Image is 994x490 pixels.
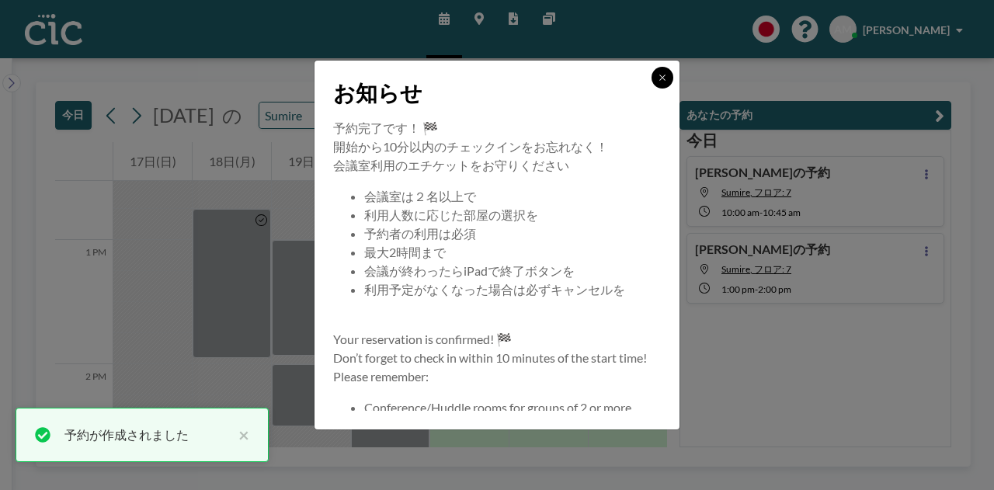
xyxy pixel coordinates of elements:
span: 予約者の利用は必須 [364,226,476,241]
span: Don’t forget to check in within 10 minutes of the start time! [333,350,647,365]
span: Conference/Huddle rooms for groups of 2 or more [364,400,631,415]
div: 予約が作成されました [64,426,231,444]
span: 会議室利用のエチケットをお守りください [333,158,569,172]
span: Your reservation is confirmed! 🏁 [333,332,512,346]
span: 会議が終わったらiPadで終了ボタンを [364,263,575,278]
span: 会議室は２名以上で [364,189,476,203]
span: 利用人数に応じた部屋の選択を [364,207,538,222]
span: お知らせ [333,79,422,106]
span: 予約完了です！ 🏁 [333,120,438,135]
span: Please remember: [333,369,429,384]
span: 開始から10分以内のチェックインをお忘れなく！ [333,139,608,154]
button: close [231,426,249,444]
span: 最大2時間まで [364,245,446,259]
span: 利用予定がなくなった場合は必ずキャンセルを [364,282,625,297]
